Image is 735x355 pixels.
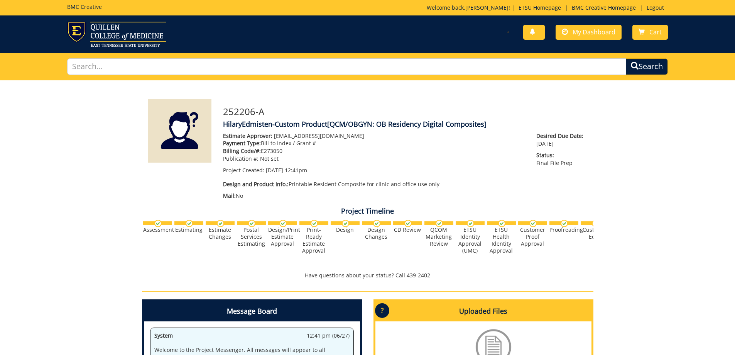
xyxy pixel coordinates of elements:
[260,155,279,162] span: Not set
[223,132,525,140] p: [EMAIL_ADDRESS][DOMAIN_NAME]
[561,220,568,227] img: checkmark
[223,155,259,162] span: Publication #:
[427,4,668,12] p: Welcome back, ! | | |
[186,220,193,227] img: checkmark
[223,192,236,199] span: Mail:
[556,25,622,40] a: My Dashboard
[487,226,516,254] div: ETSU Health Identity Approval
[148,99,211,163] img: Product featured image
[518,226,547,247] div: Customer Proof Approval
[536,151,587,159] span: Status:
[327,119,487,129] span: [QCM/OBGYN: OB Residency Digital Composites]
[237,226,266,247] div: Postal Services Estimating
[375,303,389,318] p: ?
[279,220,287,227] img: checkmark
[467,220,474,227] img: checkmark
[498,220,505,227] img: checkmark
[266,166,307,174] span: [DATE] 12:41pm
[375,301,591,321] h4: Uploaded Files
[573,28,615,36] span: My Dashboard
[456,226,485,254] div: ETSU Identity Approval (UMC)
[424,226,453,247] div: QCOM Marketing Review
[223,139,525,147] p: Bill to Index / Grant #
[342,220,349,227] img: checkmark
[143,226,172,233] div: Assessment
[223,132,272,139] span: Estimate Approver:
[223,192,525,200] p: No
[529,220,537,227] img: checkmark
[144,301,360,321] h4: Message Board
[568,4,640,11] a: BMC Creative Homepage
[373,220,380,227] img: checkmark
[649,28,662,36] span: Cart
[299,226,328,254] div: Print-Ready Estimate Approval
[206,226,235,240] div: Estimate Changes
[223,139,261,147] span: Payment Type:
[154,332,173,339] span: System
[223,107,588,117] h3: 252206-A
[592,220,599,227] img: checkmark
[581,226,610,240] div: Customer Edits
[67,4,102,10] h5: BMC Creative
[154,220,162,227] img: checkmark
[515,4,565,11] a: ETSU Homepage
[223,147,261,155] span: Billing Code/#:
[404,220,412,227] img: checkmark
[311,220,318,227] img: checkmark
[536,132,587,148] p: [DATE]
[307,332,350,340] span: 12:41 pm (06/27)
[436,220,443,227] img: checkmark
[142,272,593,279] p: Have questions about your status? Call 439-2402
[626,58,668,75] button: Search
[174,226,203,233] div: Estimating
[223,166,264,174] span: Project Created:
[248,220,255,227] img: checkmark
[549,226,578,233] div: Proofreading
[223,180,289,188] span: Design and Product Info.:
[223,121,588,128] h4: HilaryEdmisten-Custom Product
[142,207,593,215] h4: Project Timeline
[536,151,587,167] p: Final File Prep
[465,4,509,11] a: [PERSON_NAME]
[67,58,627,75] input: Search...
[643,4,668,11] a: Logout
[223,180,525,188] p: Printable Resident Composite for clinic and office use only
[268,226,297,247] div: Design/Print Estimate Approval
[632,25,668,40] a: Cart
[67,22,166,47] img: ETSU logo
[393,226,422,233] div: CD Review
[536,132,587,140] span: Desired Due Date:
[223,147,525,155] p: E273050
[217,220,224,227] img: checkmark
[362,226,391,240] div: Design Changes
[331,226,360,233] div: Design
